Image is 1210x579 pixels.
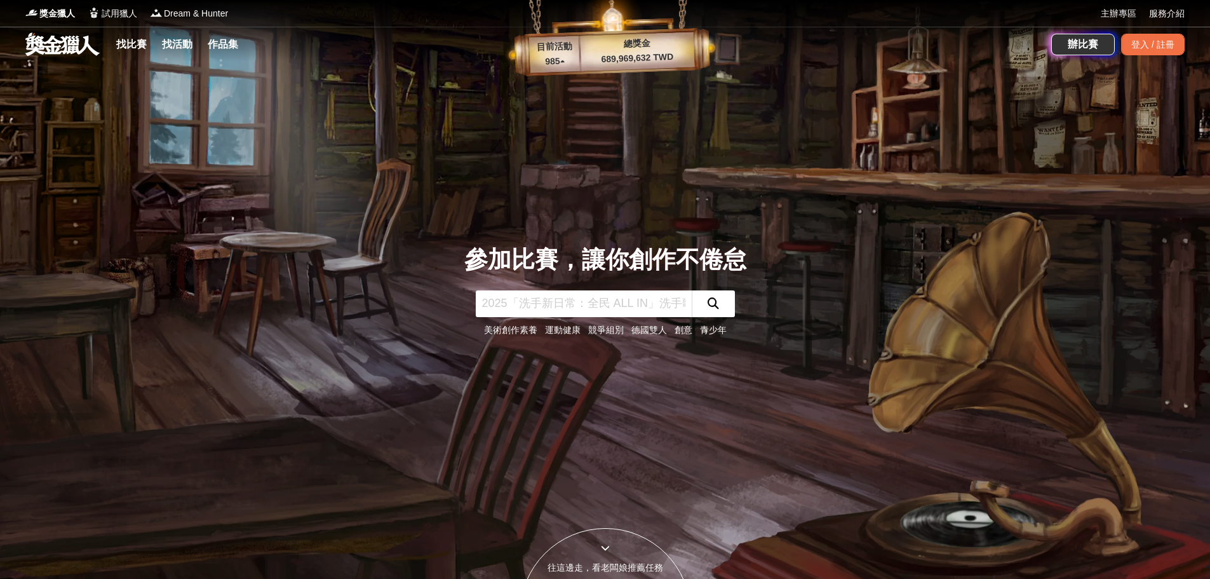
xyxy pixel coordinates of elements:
[1051,34,1115,55] a: 辦比賽
[88,7,137,20] a: Logo試用獵人
[157,36,198,53] a: 找活動
[150,7,228,20] a: LogoDream & Hunter
[1121,34,1185,55] div: 登入 / 註冊
[580,50,695,67] p: 689,969,632 TWD
[1101,7,1136,20] a: 主辦專區
[39,7,75,20] span: 獎金獵人
[579,35,694,52] p: 總獎金
[700,325,727,335] a: 青少年
[88,6,100,19] img: Logo
[545,325,581,335] a: 運動健康
[484,325,537,335] a: 美術創作素養
[529,54,581,69] p: 985 ▴
[164,7,228,20] span: Dream & Hunter
[25,7,75,20] a: Logo獎金獵人
[150,6,163,19] img: Logo
[111,36,152,53] a: 找比賽
[102,7,137,20] span: 試用獵人
[675,325,692,335] a: 創意
[203,36,243,53] a: 作品集
[1149,7,1185,20] a: 服務介紹
[464,242,746,278] div: 參加比賽，讓你創作不倦怠
[520,561,690,575] div: 往這邊走，看老闆娘推薦任務
[528,39,580,55] p: 目前活動
[631,325,667,335] a: 德國雙人
[588,325,624,335] a: 競爭組別
[25,6,38,19] img: Logo
[476,290,692,317] input: 2025「洗手新日常：全民 ALL IN」洗手歌全台徵選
